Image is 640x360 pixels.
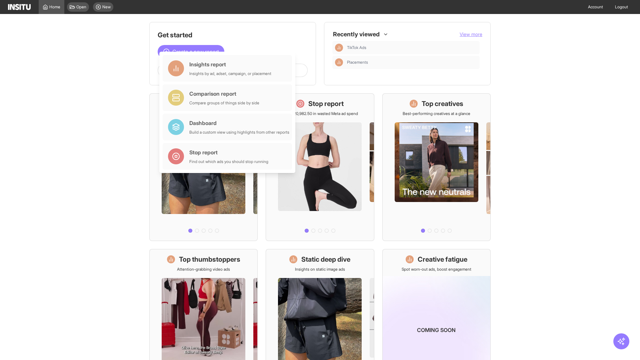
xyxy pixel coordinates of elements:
[347,45,366,50] span: TikTok Ads
[177,267,230,272] p: Attention-grabbing video ads
[347,45,477,50] span: TikTok Ads
[460,31,482,38] button: View more
[422,99,463,108] h1: Top creatives
[189,130,289,135] div: Build a custom view using highlights from other reports
[189,90,259,98] div: Comparison report
[335,58,343,66] div: Insights
[8,4,31,10] img: Logo
[76,4,86,10] span: Open
[189,119,289,127] div: Dashboard
[189,71,271,76] div: Insights by ad, adset, campaign, or placement
[149,93,258,241] a: What's live nowSee all active ads instantly
[49,4,60,10] span: Home
[158,45,224,58] button: Create a new report
[189,100,259,106] div: Compare groups of things side by side
[382,93,491,241] a: Top creativesBest-performing creatives at a glance
[172,48,219,56] span: Create a new report
[102,4,111,10] span: New
[403,111,470,116] p: Best-performing creatives at a glance
[189,60,271,68] div: Insights report
[308,99,344,108] h1: Stop report
[347,60,477,65] span: Placements
[266,93,374,241] a: Stop reportSave £20,982.50 in wasted Meta ad spend
[295,267,345,272] p: Insights on static image ads
[158,30,308,40] h1: Get started
[179,255,240,264] h1: Top thumbstoppers
[189,148,268,156] div: Stop report
[335,44,343,52] div: Insights
[189,159,268,164] div: Find out which ads you should stop running
[460,31,482,37] span: View more
[301,255,350,264] h1: Static deep dive
[282,111,358,116] p: Save £20,982.50 in wasted Meta ad spend
[347,60,368,65] span: Placements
